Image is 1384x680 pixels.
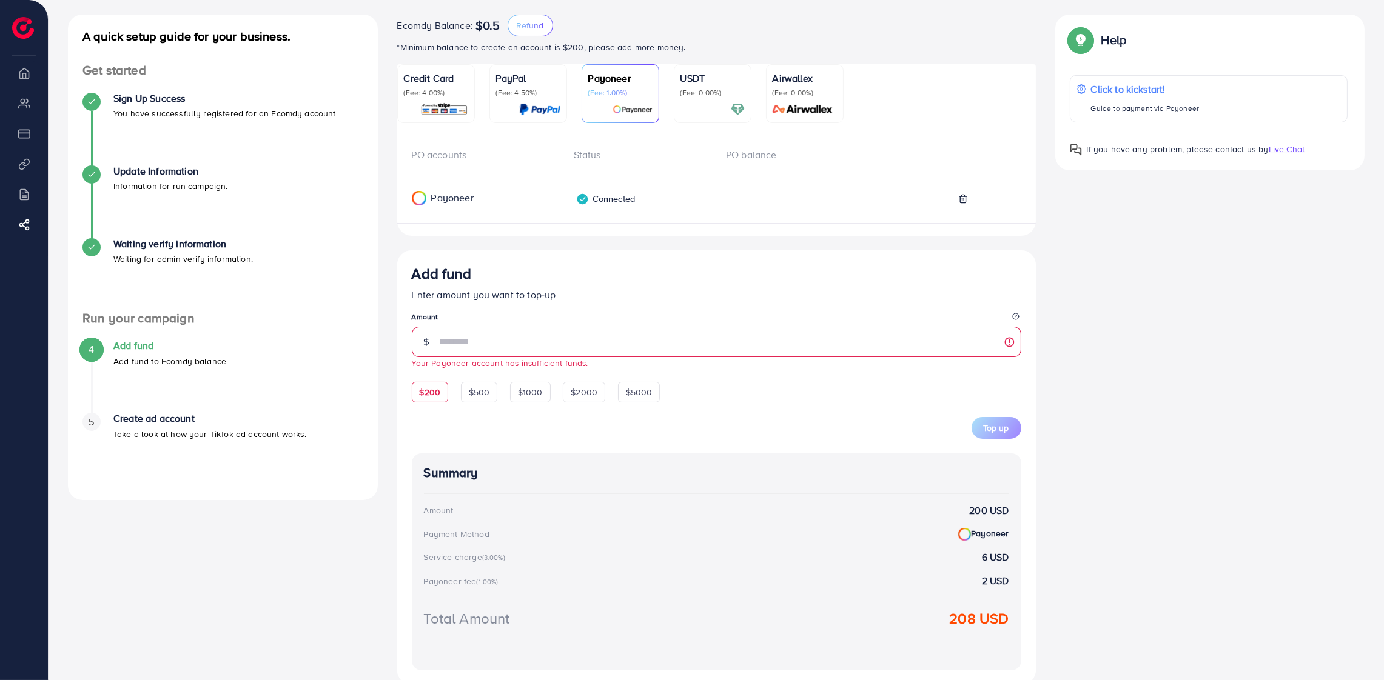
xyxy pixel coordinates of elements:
span: $1000 [518,386,543,398]
strong: Payoneer [958,527,1009,541]
p: (Fee: 4.50%) [496,88,560,98]
div: Connected [576,193,635,205]
img: Payoneer [958,528,971,541]
img: card [420,102,468,116]
span: Refund [517,19,544,32]
small: (1.00%) [476,577,498,587]
small: Your Payoneer account has insufficient funds. [412,357,588,368]
p: Take a look at how your TikTok ad account works. [113,427,307,441]
img: verified [576,193,589,205]
h4: Waiting verify information [113,238,253,250]
li: Create ad account [68,413,378,485]
p: Credit Card [404,71,468,85]
li: Update Information [68,165,378,238]
p: Add fund to Ecomdy balance [113,354,226,368]
span: 5 [89,415,94,429]
button: Top up [972,417,1021,439]
p: Guide to payment via Payoneer [1091,101,1200,116]
span: Live Chat [1269,143,1305,155]
span: 4 [89,342,94,356]
div: Payoneer [397,191,542,205]
strong: 208 USD [949,608,1009,629]
li: Add fund [68,340,378,413]
img: Payoneer [412,191,426,205]
li: Sign Up Success [68,93,378,165]
p: Airwallex [773,71,837,85]
button: Refund [508,15,553,36]
p: You have successfully registered for an Ecomdy account [113,106,336,121]
p: PayPal [496,71,560,85]
img: logo [12,17,34,39]
p: (Fee: 0.00%) [680,88,745,98]
small: (3.00%) [482,553,505,562]
strong: 6 USD [982,550,1009,564]
p: (Fee: 0.00%) [773,88,837,98]
h4: Sign Up Success [113,93,336,104]
p: Enter amount you want to top-up [412,287,1021,302]
img: Popup guide [1070,29,1092,51]
div: PO accounts [412,148,564,162]
li: Waiting verify information [68,238,378,311]
span: $0.5 [475,18,500,33]
h4: Summary [424,465,1009,481]
h4: Add fund [113,340,226,352]
h4: Create ad account [113,413,307,424]
p: Payoneer [588,71,653,85]
img: Popup guide [1070,144,1082,156]
div: Payoneer fee [424,575,502,587]
span: $500 [469,386,490,398]
legend: Amount [412,312,1021,327]
span: $2000 [571,386,597,398]
h3: Add fund [412,265,471,282]
p: (Fee: 1.00%) [588,88,653,98]
img: card [768,102,836,116]
p: *Minimum balance to create an account is $200, please add more money. [397,40,1036,55]
h4: Get started [68,63,378,78]
span: Ecomdy Balance: [397,18,473,33]
div: Total Amount [424,608,510,629]
div: Service charge [424,551,509,563]
div: Amount [424,504,454,516]
div: Payment Method [424,528,489,540]
h4: Run your campaign [68,311,378,326]
div: PO balance [716,148,868,162]
p: Help [1101,33,1127,47]
p: (Fee: 4.00%) [404,88,468,98]
img: card [613,102,653,116]
span: $200 [420,386,441,398]
div: Status [564,148,716,162]
img: card [519,102,560,116]
p: Click to kickstart! [1091,82,1200,96]
img: card [731,102,745,116]
h4: Update Information [113,165,228,177]
p: Waiting for admin verify information. [113,252,253,266]
strong: 200 USD [969,504,1009,518]
p: Information for run campaign. [113,179,228,193]
p: USDT [680,71,745,85]
h4: A quick setup guide for your business. [68,29,378,44]
span: $5000 [626,386,653,398]
strong: 2 USD [982,574,1009,588]
iframe: Chat [1332,625,1375,671]
span: If you have any problem, please contact us by [1087,143,1269,155]
span: Top up [984,422,1009,434]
